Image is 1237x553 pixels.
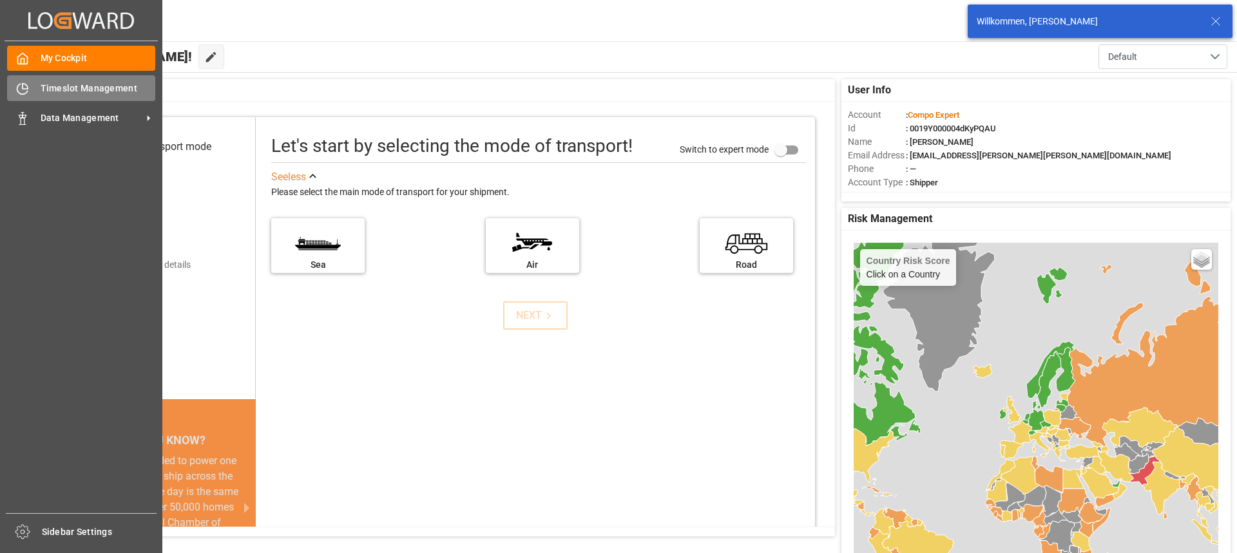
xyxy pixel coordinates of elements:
[41,82,156,95] span: Timeslot Management
[53,44,192,69] span: Hello [PERSON_NAME]!
[906,178,938,187] span: : Shipper
[1191,249,1212,270] a: Layers
[906,124,996,133] span: : 0019Y000004dKyPQAU
[848,176,906,189] span: Account Type
[848,149,906,162] span: Email Address
[1098,44,1227,69] button: open menu
[85,453,240,546] div: The energy needed to power one large container ship across the ocean in a single day is the same ...
[680,144,769,154] span: Switch to expert mode
[908,110,959,120] span: Compo Expert
[848,82,891,98] span: User Info
[906,110,959,120] span: :
[867,256,950,279] div: Click on a Country
[503,301,568,330] button: NEXT
[41,111,142,125] span: Data Management
[706,258,787,272] div: Road
[70,426,256,453] div: DID YOU KNOW?
[848,135,906,149] span: Name
[271,185,806,200] div: Please select the main mode of transport for your shipment.
[278,258,358,272] div: Sea
[271,169,306,185] div: See less
[41,52,156,65] span: My Cockpit
[271,133,633,160] div: Let's start by selecting the mode of transport!
[7,46,155,71] a: My Cockpit
[906,151,1171,160] span: : [EMAIL_ADDRESS][PERSON_NAME][PERSON_NAME][DOMAIN_NAME]
[7,75,155,100] a: Timeslot Management
[1108,50,1137,64] span: Default
[848,122,906,135] span: Id
[42,525,157,539] span: Sidebar Settings
[848,162,906,176] span: Phone
[906,137,973,147] span: : [PERSON_NAME]
[867,256,950,266] h4: Country Risk Score
[906,164,916,174] span: : —
[516,308,555,323] div: NEXT
[977,15,1198,28] div: Willkommen, [PERSON_NAME]
[492,258,573,272] div: Air
[848,108,906,122] span: Account
[848,211,932,227] span: Risk Management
